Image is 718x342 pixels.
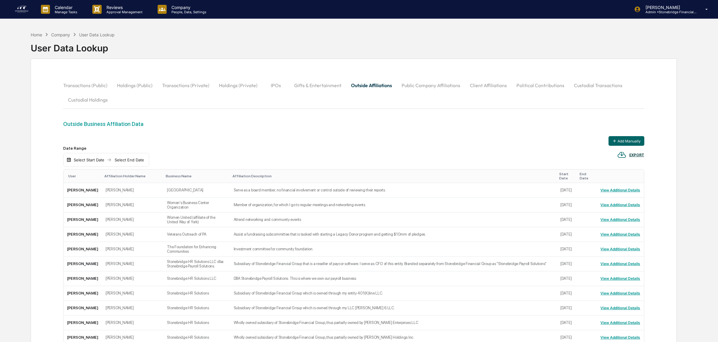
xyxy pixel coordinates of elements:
[102,242,163,257] td: [PERSON_NAME]
[230,212,557,227] td: Attend networking and community events
[102,198,163,212] td: [PERSON_NAME]
[163,183,230,198] td: [GEOGRAPHIC_DATA]
[214,78,262,93] button: Holdings (Private)
[629,153,644,157] div: EXPORT
[600,230,640,239] button: View Additional Details
[63,183,102,198] td: [PERSON_NAME]
[157,78,214,93] button: Transactions (Private)
[230,198,557,212] td: Member of organization, for which I go to regular meetings and networking events.
[113,157,146,162] div: Select End Date
[63,257,102,271] td: [PERSON_NAME]
[557,286,577,301] td: [DATE]
[230,286,557,301] td: Subsidiary of Stonebridge Financial Group which is owned through my entity 401(K)line LLC.
[262,78,289,93] button: IPOs
[63,121,644,127] div: Outside Business Affiliation Data
[14,5,29,14] img: logo
[102,5,146,10] p: Reviews
[230,316,557,330] td: Wholly owned subsidiary of Stonebridge Financial Group, thus partially owned by [PERSON_NAME] Ent...
[600,303,640,313] button: View Additional Details
[63,286,102,301] td: [PERSON_NAME]
[102,301,163,316] td: [PERSON_NAME]
[102,227,163,242] td: [PERSON_NAME]
[63,93,112,107] button: Custodial Holdings
[600,244,640,254] button: View Additional Details
[557,257,577,271] td: [DATE]
[600,289,640,298] button: View Additional Details
[102,257,163,271] td: [PERSON_NAME]
[617,150,626,159] img: EXPORT
[230,227,557,242] td: Assist a fundraising subcommittee that is tasked with starting a Legacy Donor program and getting...
[557,301,577,316] td: [DATE]
[557,242,577,257] td: [DATE]
[465,78,512,93] button: Client Affiliations
[163,242,230,257] td: The Foundation for Enhancing Communities
[230,257,557,271] td: Subsidiary of Stonebridge Financial Group that is a reseller of paycor software. I serve as CFO o...
[31,38,115,53] div: User Data Lookup
[68,174,100,178] div: User
[107,157,112,162] img: arrow right
[51,32,70,37] div: Company
[166,174,227,178] div: Business Name
[699,322,715,338] iframe: Open customer support
[233,174,554,178] div: Affiliation Description
[163,271,230,286] td: Stonebridge HR Solutions LLC
[600,274,640,283] button: View Additional Details
[512,78,569,93] button: Political Contributions
[50,5,80,10] p: Calendar
[559,172,575,180] div: Start Date
[557,198,577,212] td: [DATE]
[600,318,640,328] button: View Additional Details
[397,78,465,93] button: Public Company Affiliations
[163,301,230,316] td: Stonebridge HR Solutions
[50,10,80,14] p: Manage Tasks
[600,185,640,195] button: View Additional Details
[641,10,697,14] p: Admin • Stonebridge Financial Group
[102,10,146,14] p: Approval Management
[79,32,115,37] div: User Data Lookup
[230,242,557,257] td: Investment committee for community foundation.
[104,174,161,178] div: Affiliation Holder Name
[167,10,209,14] p: People, Data, Settings
[230,183,557,198] td: Serve as a board member; no financial involvement or control outside of reviewing their reports.
[31,32,42,37] div: Home
[600,200,640,210] button: View Additional Details
[163,286,230,301] td: Stonebridge HR Solutions
[102,212,163,227] td: [PERSON_NAME]
[641,5,697,10] p: [PERSON_NAME]
[600,259,640,269] button: View Additional Details
[63,242,102,257] td: [PERSON_NAME]
[102,271,163,286] td: [PERSON_NAME]
[63,301,102,316] td: [PERSON_NAME]
[163,257,230,271] td: Stonebridge HR Solutions LLC dba Stonebridge Payroll Solutions.
[63,146,149,151] div: Date Range
[569,78,627,93] button: Custodial Transactions
[163,212,230,227] td: Women United (affiliate of the United Way of York)
[112,78,157,93] button: Holdings (Public)
[163,198,230,212] td: Women's Business Center Organization
[600,215,640,224] button: View Additional Details
[557,212,577,227] td: [DATE]
[580,172,594,180] div: End Date
[72,157,106,162] div: Select Start Date
[557,227,577,242] td: [DATE]
[63,316,102,330] td: [PERSON_NAME]
[66,157,71,162] img: calendar
[167,5,209,10] p: Company
[102,183,163,198] td: [PERSON_NAME]
[63,227,102,242] td: [PERSON_NAME]
[102,316,163,330] td: [PERSON_NAME]
[102,286,163,301] td: [PERSON_NAME]
[63,78,112,93] button: Transactions (Public)
[163,316,230,330] td: Stonebridge HR Solutions
[230,271,557,286] td: DBA Stonebridge Payroll Solutions. This is where we own our payroll business
[63,271,102,286] td: [PERSON_NAME]
[63,212,102,227] td: [PERSON_NAME]
[557,183,577,198] td: [DATE]
[609,136,644,146] button: Add Manually
[557,271,577,286] td: [DATE]
[63,198,102,212] td: [PERSON_NAME]
[557,316,577,330] td: [DATE]
[163,227,230,242] td: Veterans Outreach of PA
[230,301,557,316] td: Subsidiary of Stonebridge Financial Group which is owned through my LLC [PERSON_NAME] 6 LLC.
[346,78,397,93] button: Outside Affiliations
